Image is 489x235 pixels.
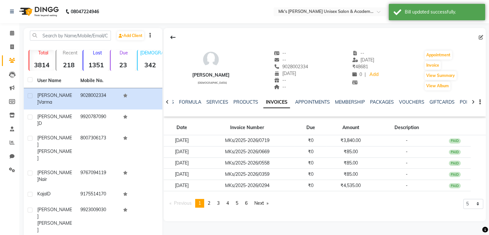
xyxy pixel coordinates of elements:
[430,99,455,105] a: GIFTCARDS
[29,61,54,69] strong: 3814
[77,131,120,165] td: 8007306173
[251,199,272,208] a: Next
[37,135,72,147] span: [PERSON_NAME]
[77,165,120,187] td: 9767094119
[449,172,461,177] div: PAID
[37,220,72,233] span: [PERSON_NAME]
[365,71,366,78] span: |
[37,170,72,182] span: [PERSON_NAME]
[217,200,220,206] span: 3
[425,71,457,80] button: View Summary
[206,99,228,105] a: SERVICES
[164,146,200,157] td: [DATE]
[406,160,408,166] span: -
[263,97,290,108] a: INVOICES
[375,120,439,135] th: Description
[368,70,380,79] a: Add
[33,73,77,88] th: User Name
[425,61,441,70] button: Invoice
[294,180,327,191] td: ₹0
[200,120,295,135] th: Invoice Number
[77,187,120,202] td: 9175514170
[327,157,375,169] td: ₹85.00
[294,169,327,180] td: ₹0
[274,57,286,63] span: --
[164,169,200,180] td: [DATE]
[164,157,200,169] td: [DATE]
[236,200,238,206] span: 5
[77,88,120,109] td: 9028002334
[352,57,375,63] span: [DATE]
[294,146,327,157] td: ₹0
[200,157,295,169] td: MKs/2025-2026/0558
[56,61,81,69] strong: 218
[32,50,54,56] p: Total
[327,180,375,191] td: ₹4,535.00
[295,99,330,105] a: APPOINTMENTS
[37,207,72,219] span: [PERSON_NAME]
[83,61,108,69] strong: 1351
[47,191,50,197] span: D
[198,200,201,206] span: 1
[39,120,42,126] span: D
[327,135,375,146] td: ₹3,840.00
[245,200,248,206] span: 6
[200,135,295,146] td: MKs/2025-2026/0719
[294,135,327,146] td: ₹0
[406,171,408,177] span: -
[335,99,365,105] a: MEMBERSHIP
[77,73,120,88] th: Mobile No.
[37,114,72,126] span: [PERSON_NAME]
[449,161,461,166] div: PAID
[112,50,136,56] p: Due
[71,3,99,21] b: 08047224946
[327,146,375,157] td: ₹85.00
[449,150,461,155] div: PAID
[111,61,136,69] strong: 23
[164,180,200,191] td: [DATE]
[352,50,365,56] span: --
[140,50,163,56] p: [DEMOGRAPHIC_DATA]
[59,50,81,56] p: Recent
[226,200,229,206] span: 4
[208,200,210,206] span: 2
[86,50,108,56] p: Lost
[192,72,230,79] div: [PERSON_NAME]
[449,183,461,188] div: PAID
[294,157,327,169] td: ₹0
[164,120,200,135] th: Date
[37,148,72,161] span: [PERSON_NAME]
[274,70,296,76] span: [DATE]
[164,135,200,146] td: [DATE]
[198,81,227,84] span: [DEMOGRAPHIC_DATA]
[460,99,476,105] a: POINTS
[274,64,308,70] span: 9028002334
[233,99,258,105] a: PRODUCTS
[399,99,424,105] a: VOUCHERS
[200,169,295,180] td: MKs/2025-2026/0359
[138,61,163,69] strong: 342
[370,99,394,105] a: PACKAGES
[352,64,368,70] span: 48681
[406,137,408,143] span: -
[294,120,327,135] th: Due
[425,51,452,60] button: Appointment
[166,31,180,43] div: Back to Client
[425,81,450,90] button: View Album
[352,64,355,70] span: ₹
[117,31,144,40] a: Add Client
[327,169,375,180] td: ₹85.00
[200,180,295,191] td: MKs/2025-2026/0294
[16,3,60,21] img: logo
[274,50,286,56] span: --
[449,138,461,144] div: PAID
[274,77,286,83] span: --
[39,99,52,105] span: Varma
[77,109,120,131] td: 9920787090
[405,9,480,15] div: Bill updated successfully.
[39,176,47,182] span: Nair
[274,84,286,90] span: --
[201,50,221,69] img: avatar
[30,31,111,41] input: Search by Name/Mobile/Email/Code
[200,146,295,157] td: MKs/2025-2026/0669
